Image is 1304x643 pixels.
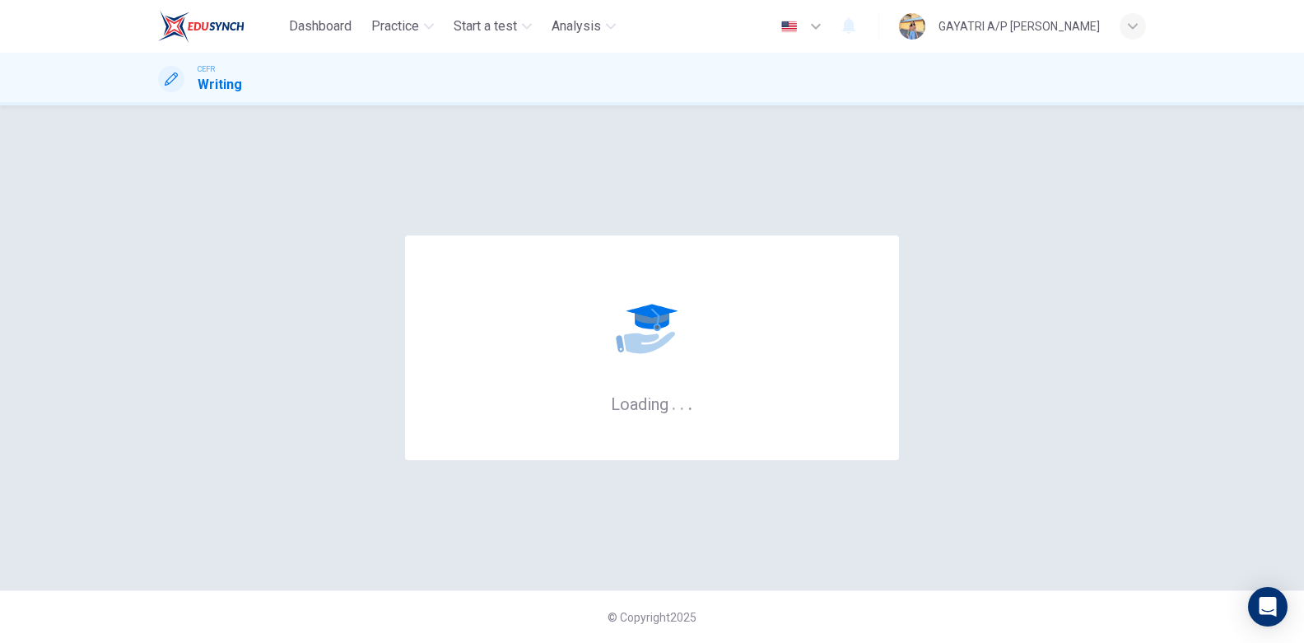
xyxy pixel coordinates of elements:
[158,10,244,43] img: EduSynch logo
[608,611,696,624] span: © Copyright 2025
[545,12,622,41] button: Analysis
[899,13,925,40] img: Profile picture
[198,63,215,75] span: CEFR
[671,389,677,416] h6: .
[371,16,419,36] span: Practice
[687,389,693,416] h6: .
[198,75,242,95] h1: Writing
[1248,587,1288,627] div: Open Intercom Messenger
[158,10,282,43] a: EduSynch logo
[938,16,1100,36] div: GAYATRI A/P [PERSON_NAME]
[552,16,601,36] span: Analysis
[679,389,685,416] h6: .
[282,12,358,41] button: Dashboard
[779,21,799,33] img: en
[454,16,517,36] span: Start a test
[611,393,693,414] h6: Loading
[365,12,440,41] button: Practice
[289,16,352,36] span: Dashboard
[447,12,538,41] button: Start a test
